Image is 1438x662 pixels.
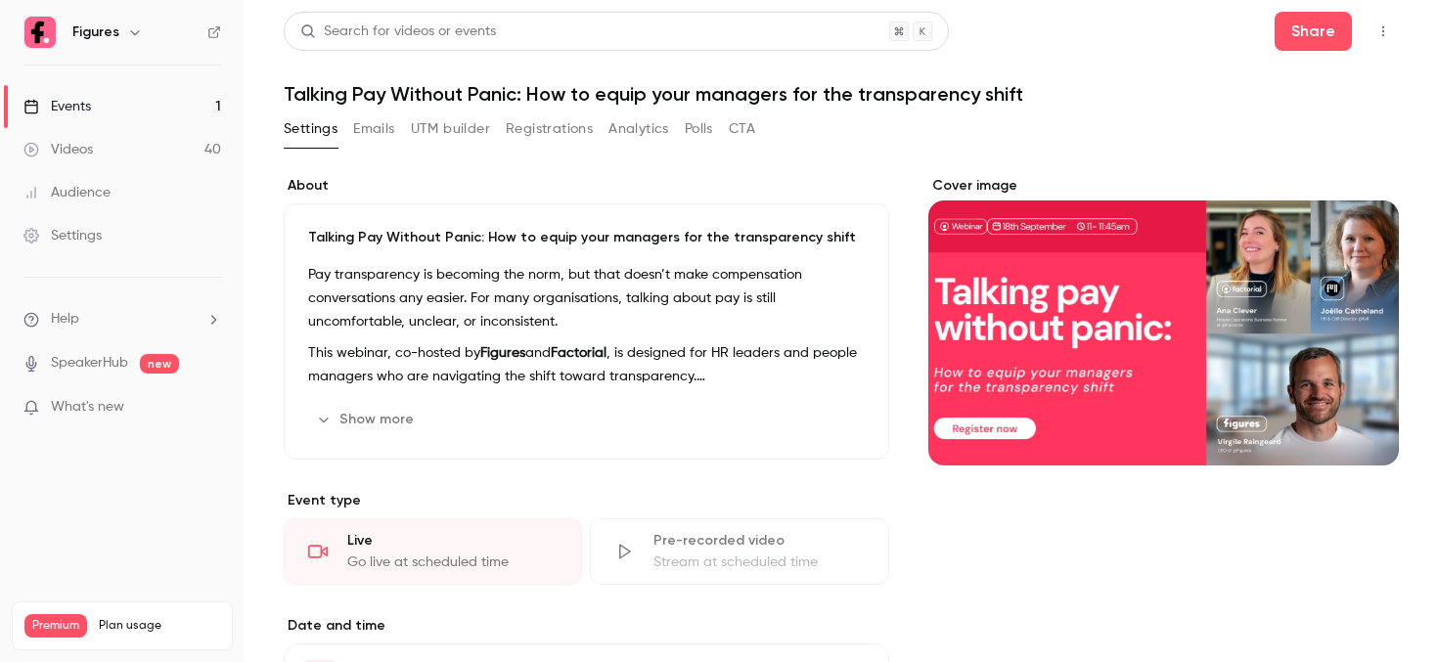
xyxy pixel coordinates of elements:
div: Events [23,97,91,116]
div: LiveGo live at scheduled time [284,518,582,585]
div: Audience [23,183,111,202]
button: UTM builder [411,113,490,145]
div: Stream at scheduled time [653,552,864,572]
button: Show more [308,404,426,435]
div: Settings [23,226,102,245]
strong: Figures [480,346,525,360]
button: Polls [685,113,713,145]
label: Date and time [284,616,889,636]
section: Cover image [928,176,1399,465]
span: What's new [51,397,124,418]
p: Talking Pay Without Panic: How to equip your managers for the transparency shift [308,228,865,247]
button: Registrations [506,113,593,145]
button: Analytics [608,113,669,145]
span: Premium [24,614,87,638]
strong: Factorial [551,346,607,360]
h6: Figures [72,22,119,42]
div: Go live at scheduled time [347,552,558,572]
span: new [140,354,179,374]
div: Pre-recorded video [653,531,864,551]
span: Plan usage [99,618,220,634]
div: Live [347,531,558,551]
a: SpeakerHub [51,353,128,374]
div: Videos [23,140,93,159]
iframe: Noticeable Trigger [198,399,221,417]
h1: Talking Pay Without Panic: How to equip your managers for the transparency shift [284,82,1399,106]
button: Share [1275,12,1352,51]
button: CTA [729,113,755,145]
span: Help [51,309,79,330]
p: Event type [284,491,889,510]
p: Pay transparency is becoming the norm, but that doesn’t make compensation conversations any easie... [308,263,865,333]
label: Cover image [928,176,1399,196]
p: This webinar, co-hosted by and , is designed for HR leaders and people managers who are navigatin... [308,341,865,388]
div: Search for videos or events [300,22,496,42]
li: help-dropdown-opener [23,309,221,330]
img: Figures [24,17,56,48]
div: Pre-recorded videoStream at scheduled time [590,518,888,585]
button: Settings [284,113,337,145]
label: About [284,176,889,196]
button: Emails [353,113,394,145]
